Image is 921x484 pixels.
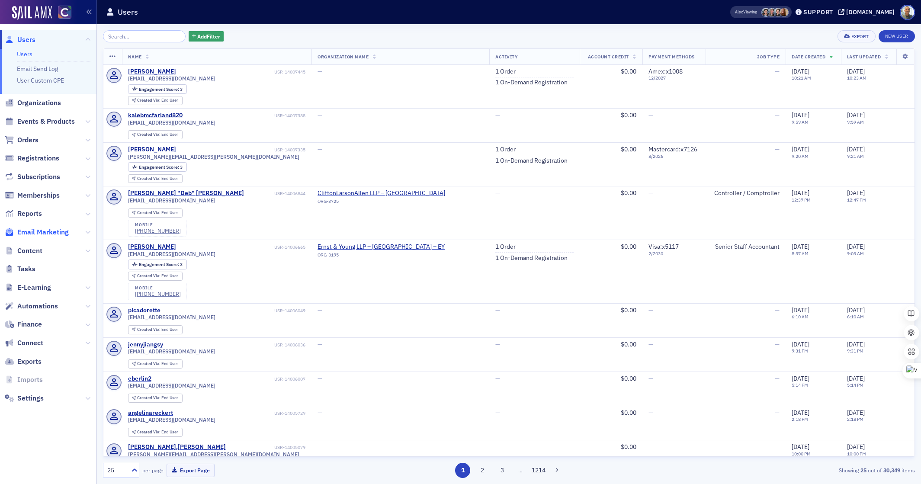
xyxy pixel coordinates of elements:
[17,209,42,218] span: Reports
[5,117,75,126] a: Events & Products
[648,409,653,417] span: —
[621,375,636,382] span: $0.00
[621,443,636,451] span: $0.00
[318,189,445,197] span: CliftonLarsonAllen LLP – Greenwood Village
[128,119,215,126] span: [EMAIL_ADDRESS][DOMAIN_NAME]
[128,409,173,417] div: angelinareckert
[137,327,161,332] span: Created Via :
[5,98,61,108] a: Organizations
[137,131,161,137] span: Created Via :
[142,466,164,474] label: per page
[847,75,866,81] time: 10:23 AM
[847,153,864,159] time: 9:21 AM
[318,243,445,251] span: Ernst & Young LLP – Denver – EY
[792,243,809,250] span: [DATE]
[17,172,60,182] span: Subscriptions
[128,325,183,334] div: Created Via: End User
[227,445,305,450] div: USR-14005079
[847,375,865,382] span: [DATE]
[5,283,51,292] a: E-Learning
[128,54,142,60] span: Name
[17,246,42,256] span: Content
[177,244,305,250] div: USR-14006665
[792,111,809,119] span: [DATE]
[139,261,180,267] span: Engagement Score :
[128,96,183,105] div: Created Via: End User
[5,154,59,163] a: Registrations
[139,164,180,170] span: Engagement Score :
[495,375,500,382] span: —
[137,430,178,435] div: End User
[5,320,42,329] a: Finance
[455,463,470,478] button: 1
[128,68,176,76] a: [PERSON_NAME]
[17,283,51,292] span: E-Learning
[5,135,39,145] a: Orders
[128,162,187,172] div: Engagement Score: 3
[137,273,161,279] span: Created Via :
[847,348,863,354] time: 9:31 PM
[761,8,770,17] span: Stacy Svendsen
[17,338,43,348] span: Connect
[847,119,864,125] time: 9:59 AM
[17,35,35,45] span: Users
[648,154,700,159] span: 8 / 2026
[128,189,244,197] div: [PERSON_NAME] "Deb" [PERSON_NAME]
[494,463,510,478] button: 3
[495,79,568,87] a: 1 On-Demand Registration
[135,291,181,297] a: [PHONE_NUMBER]
[128,451,299,458] span: [PERSON_NAME][EMAIL_ADDRESS][PERSON_NAME][DOMAIN_NAME]
[792,197,811,203] time: 12:37 PM
[621,111,636,119] span: $0.00
[847,243,865,250] span: [DATE]
[851,34,869,39] div: Export
[135,222,181,228] div: mobile
[879,30,915,42] a: New User
[139,86,180,92] span: Engagement Score :
[128,243,176,251] a: [PERSON_NAME]
[128,130,183,139] div: Created Via: End User
[17,375,43,385] span: Imports
[792,314,809,320] time: 6:10 AM
[128,84,187,94] div: Engagement Score: 3
[5,375,43,385] a: Imports
[648,189,653,197] span: —
[847,145,865,153] span: [DATE]
[137,176,161,181] span: Created Via :
[17,135,39,145] span: Orders
[318,375,322,382] span: —
[773,8,783,17] span: Pamela Galey-Coleman
[184,113,305,119] div: USR-14007388
[775,375,780,382] span: —
[847,250,864,256] time: 9:03 AM
[792,409,809,417] span: [DATE]
[780,8,789,17] span: Sheila Duggan
[12,6,52,20] img: SailAMX
[167,464,215,477] button: Export Page
[17,117,75,126] span: Events & Products
[5,35,35,45] a: Users
[847,67,865,75] span: [DATE]
[137,176,178,181] div: End User
[135,285,181,291] div: mobile
[650,466,915,474] div: Showing out of items
[318,189,445,197] a: CliftonLarsonAllen LLP – [GEOGRAPHIC_DATA]
[318,340,322,348] span: —
[17,98,61,108] span: Organizations
[137,429,161,435] span: Created Via :
[712,243,780,251] div: Senior Staff Accountant
[775,306,780,314] span: —
[128,417,215,423] span: [EMAIL_ADDRESS][DOMAIN_NAME]
[847,314,864,320] time: 6:10 AM
[137,211,178,215] div: End User
[153,376,305,382] div: USR-14006007
[128,112,183,119] a: kalebmcfarland820
[137,210,161,215] span: Created Via :
[838,30,875,42] button: Export
[735,9,757,15] span: Viewing
[621,243,636,250] span: $0.00
[135,228,181,234] a: [PHONE_NUMBER]
[847,382,863,388] time: 5:14 PM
